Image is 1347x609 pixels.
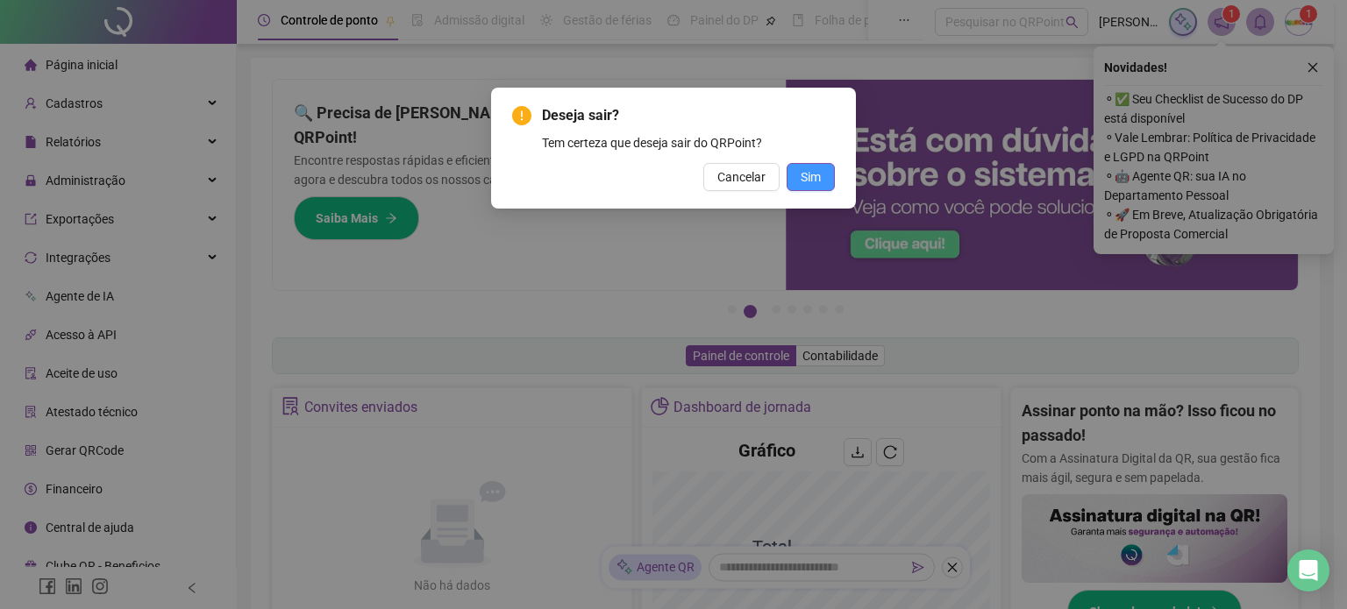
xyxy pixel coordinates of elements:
[787,163,835,191] button: Sim
[703,163,780,191] button: Cancelar
[542,105,835,126] span: Deseja sair?
[801,167,821,187] span: Sim
[512,106,531,125] span: exclamation-circle
[542,133,835,152] div: Tem certeza que deseja sair do QRPoint?
[717,167,766,187] span: Cancelar
[1287,549,1329,591] div: Open Intercom Messenger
